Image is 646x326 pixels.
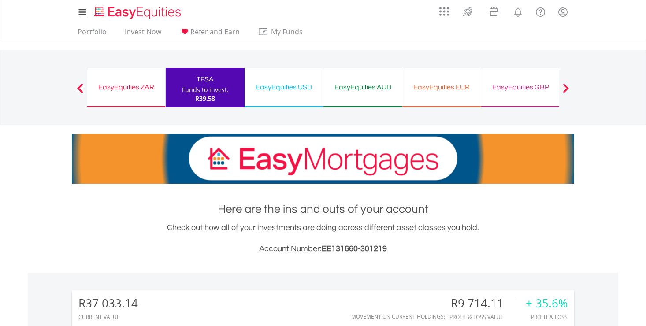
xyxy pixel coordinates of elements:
a: Home page [91,2,185,20]
span: R39.58 [195,94,215,103]
div: Profit & Loss Value [449,314,515,320]
span: My Funds [258,26,316,37]
img: grid-menu-icon.svg [439,7,449,16]
div: EasyEquities AUD [329,81,397,93]
a: Invest Now [121,27,165,41]
a: Vouchers [481,2,507,19]
div: R37 033.14 [78,297,138,310]
span: EE131660-301219 [322,244,387,253]
img: thrive-v2.svg [460,4,475,19]
a: FAQ's and Support [529,2,552,20]
div: TFSA [171,73,239,85]
div: EasyEquities EUR [408,81,475,93]
span: Refer and Earn [190,27,240,37]
div: Profit & Loss [526,314,568,320]
a: Portfolio [74,27,110,41]
div: EasyEquities ZAR [93,81,160,93]
h3: Account Number: [72,243,574,255]
div: Funds to invest: [182,85,229,94]
img: vouchers-v2.svg [486,4,501,19]
h1: Here are the ins and outs of your account [72,201,574,217]
a: AppsGrid [434,2,455,16]
a: Refer and Earn [176,27,243,41]
button: Next [557,88,575,96]
div: Movement on Current Holdings: [351,314,445,319]
img: EasyMortage Promotion Banner [72,134,574,184]
div: + 35.6% [526,297,568,310]
a: My Profile [552,2,574,22]
div: CURRENT VALUE [78,314,138,320]
a: Notifications [507,2,529,20]
img: EasyEquities_Logo.png [93,5,185,20]
button: Previous [71,88,89,96]
div: EasyEquities USD [250,81,318,93]
div: EasyEquities GBP [486,81,554,93]
div: R9 714.11 [449,297,515,310]
div: Check out how all of your investments are doing across different asset classes you hold. [72,222,574,255]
